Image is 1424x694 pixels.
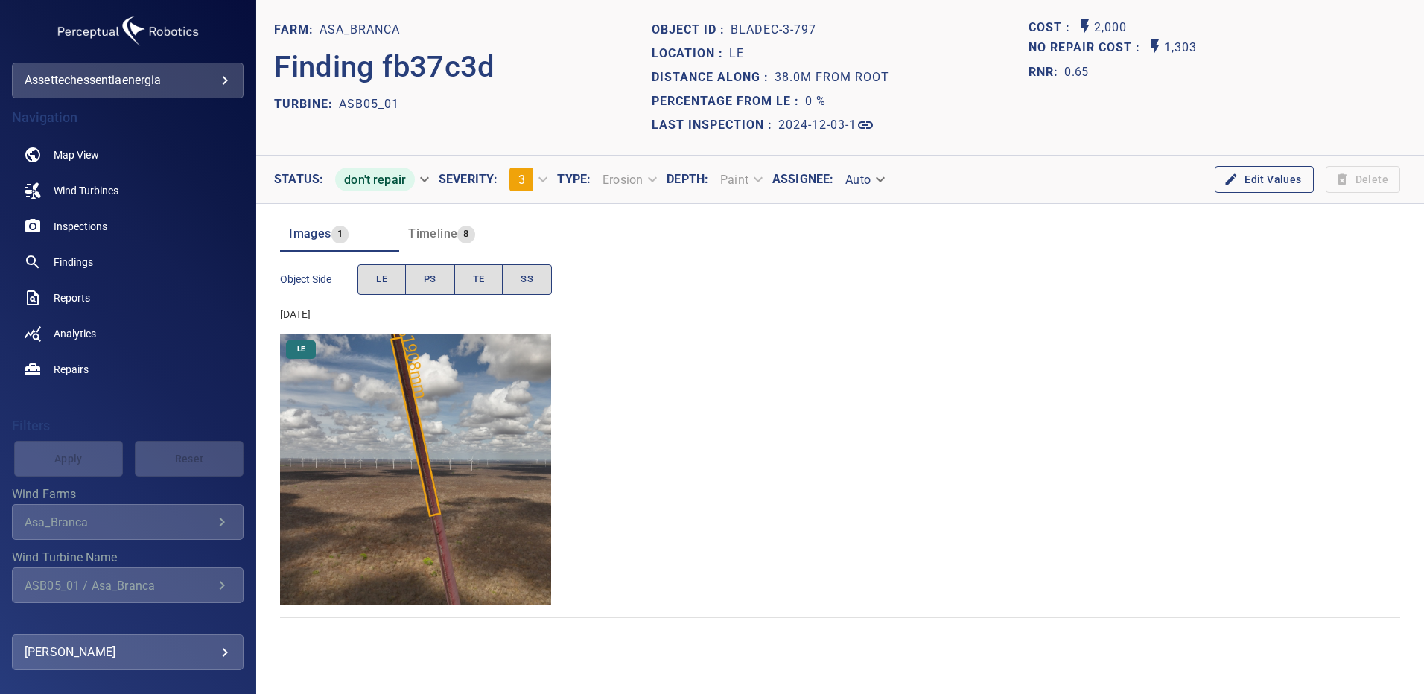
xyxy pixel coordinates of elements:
[357,264,552,295] div: objectSide
[54,147,99,162] span: Map View
[778,116,856,134] p: 2024-12-03-1
[25,579,213,593] div: ASB05_01 / Asa_Branca
[652,92,805,110] p: Percentage from LE :
[12,316,244,351] a: analytics noActive
[280,272,357,287] span: Object Side
[54,183,118,198] span: Wind Turbines
[778,116,874,134] a: 2024-12-03-1
[805,92,826,110] p: 0 %
[12,567,244,603] div: Wind Turbine Name
[54,326,96,341] span: Analytics
[557,173,591,185] label: Type :
[54,12,203,51] img: assettechessentiaenergia-logo
[12,280,244,316] a: reports noActive
[12,137,244,173] a: map noActive
[12,351,244,387] a: repairs noActive
[335,173,415,187] span: don't repair
[320,21,400,39] p: Asa_Branca
[274,173,323,185] label: Status :
[12,244,244,280] a: findings noActive
[376,271,387,288] span: LE
[1164,38,1197,58] p: 1,303
[473,271,485,288] span: TE
[12,173,244,208] a: windturbines noActive
[25,69,231,92] div: assettechessentiaenergia
[652,69,775,86] p: Distance along :
[12,552,244,564] label: Wind Turbine Name
[1215,166,1313,194] button: Edit Values
[775,69,889,86] p: 38.0m from root
[1076,18,1094,36] svg: Auto Cost
[1029,21,1076,35] h1: Cost :
[405,264,455,295] button: PS
[454,264,503,295] button: TE
[1146,38,1164,56] svg: Auto No Repair Cost
[1094,18,1127,38] p: 2,000
[424,271,436,288] span: PS
[54,362,89,377] span: Repairs
[1064,63,1088,81] p: 0.65
[1029,63,1064,81] h1: RNR:
[12,208,244,244] a: inspections noActive
[25,640,231,664] div: [PERSON_NAME]
[12,110,244,125] h4: Navigation
[1029,41,1146,55] h1: No Repair Cost :
[323,162,439,197] div: don't repair
[729,45,744,63] p: LE
[439,173,498,185] label: Severity :
[591,167,667,193] div: Erosion
[502,264,552,295] button: SS
[274,95,339,113] p: TURBINE:
[54,290,90,305] span: Reports
[274,45,495,89] p: Finding fb37c3d
[772,173,833,185] label: Assignee :
[12,63,244,98] div: assettechessentiaenergia
[521,271,533,288] span: SS
[12,504,244,540] div: Wind Farms
[54,219,107,234] span: Inspections
[408,226,457,241] span: Timeline
[652,116,778,134] p: Last Inspection :
[12,418,244,433] h4: Filters
[457,226,474,243] span: 8
[652,21,731,39] p: Object ID :
[12,488,244,500] label: Wind Farms
[289,226,331,241] span: Images
[708,167,772,193] div: Paint
[339,95,399,113] p: ASB05_01
[498,162,557,197] div: 3
[25,515,213,529] div: Asa_Branca
[1029,38,1146,58] span: Projected additional costs incurred by waiting 1 year to repair. This is a function of possible i...
[357,264,406,295] button: LE
[518,173,525,187] span: 3
[331,226,349,243] span: 1
[1029,60,1088,84] span: The ratio of the additional incurred cost of repair in 1 year and the cost of repairing today. Fi...
[1029,18,1076,38] span: The base labour and equipment costs to repair the finding. Does not include the loss of productio...
[280,307,1400,322] div: [DATE]
[54,255,93,270] span: Findings
[667,173,708,185] label: Depth :
[280,334,551,605] img: Asa_Branca/ASB05_01/2024-12-03-1/2024-12-03-3/image193wp193.jpg
[833,167,894,193] div: Auto
[731,21,816,39] p: bladeC-3-797
[274,21,320,39] p: FARM:
[652,45,729,63] p: Location :
[288,344,314,354] span: LE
